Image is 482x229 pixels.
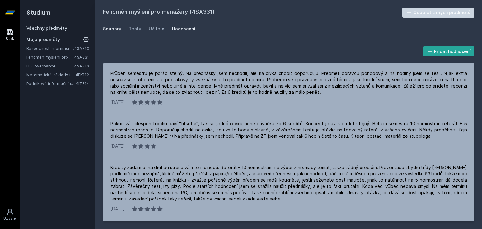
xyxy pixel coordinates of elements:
a: Učitelé [149,23,164,35]
div: Učitelé [149,26,164,32]
a: IT Governance [26,63,74,69]
a: Testy [129,23,141,35]
div: Soubory [103,26,121,32]
div: Průběh semestru je pořád stejný. Na přednášky jsem nechodil, ale na civka chodit doporučuju. Před... [110,70,467,95]
a: Fenomén myšlení pro manažery [26,54,74,60]
a: Study [1,25,19,44]
div: | [127,143,129,149]
a: 4SA331 [74,55,89,60]
span: Moje předměty [26,36,60,43]
div: Pokud vás alespoň trochu baví "filisofie", tak se jedná o víceméně dávačku za 6 kreditů. Koncept ... [110,120,467,139]
div: [DATE] [110,206,125,212]
a: Všechny předměty [26,25,67,31]
div: [DATE] [110,143,125,149]
a: Soubory [103,23,121,35]
a: Matematické základy informatiky [26,72,76,78]
a: Hodnocení [172,23,195,35]
div: [DATE] [110,99,125,105]
div: Hodnocení [172,26,195,32]
button: Přidat hodnocení [423,46,475,56]
a: Bezpečnost informačních systémů [26,45,74,51]
div: Testy [129,26,141,32]
div: | [127,206,129,212]
div: | [127,99,129,105]
a: 4IT314 [76,81,89,86]
a: 4EK112 [76,72,89,77]
a: 4SA310 [74,63,89,68]
a: 4SA313 [74,46,89,51]
a: Uživatel [1,205,19,224]
a: Podnikové informační systémy [26,80,76,87]
h2: Fenomén myšlení pro manažery (4SA331) [103,8,402,18]
button: Odebrat z mých předmětů [402,8,475,18]
div: Uživatel [3,216,17,221]
div: Kredity zadarmo, na druhou stranu vám to nic nedá. Referát - 10 normostran, na výběr z hromady té... [110,164,467,202]
div: Study [6,36,15,41]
